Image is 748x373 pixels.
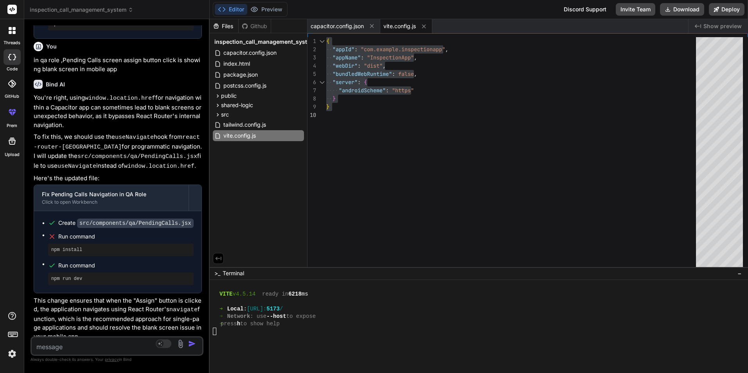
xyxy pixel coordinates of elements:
[333,62,358,69] span: "webDir"
[124,163,194,170] code: window.location.href
[244,305,247,313] span: :
[58,163,96,170] code: useNavigate
[364,79,367,86] span: {
[219,291,233,298] span: VITE
[237,320,240,328] span: h
[307,111,316,119] div: 10
[414,70,417,77] span: ,
[262,291,288,298] span: ready in
[210,22,238,30] div: Files
[383,22,416,30] span: vite.config.js
[34,185,189,211] button: Fix Pending Calls Navigation in QA RoleClick to open Workbench
[51,276,191,282] pre: npm run dev
[240,320,280,328] span: to show help
[223,269,244,277] span: Terminal
[188,340,196,348] img: icon
[307,62,316,70] div: 4
[77,153,197,160] code: src/components/qa/PendingCalls.jsx
[616,3,655,16] button: Invite Team
[221,92,237,100] span: public
[358,79,361,86] span: :
[223,70,259,79] span: package.json
[709,3,744,16] button: Deploy
[266,305,280,313] span: 5173
[221,111,229,118] span: src
[219,305,221,313] span: ➜
[169,307,198,313] code: navigate
[307,45,316,54] div: 2
[414,54,417,61] span: ,
[364,62,383,69] span: "dist"
[737,269,742,277] span: −
[383,62,386,69] span: ,
[5,151,20,158] label: Upload
[227,313,250,320] span: Network
[115,134,154,141] code: useNavigate
[307,70,316,78] div: 5
[34,56,202,74] p: in qa role ,Pending Calls screen assign button click is showing blank screen in mobile app
[333,79,358,86] span: "server"
[176,339,185,348] img: attachment
[307,37,316,45] div: 1
[31,356,203,363] p: Always double-check its answers. Your in Bind
[46,81,65,88] h6: Bind AI
[333,54,361,61] span: "appName"
[34,93,202,129] p: You're right, using for navigation within a Capacitor app can sometimes lead to blank screens or ...
[58,233,194,240] span: Run command
[317,37,327,45] div: Click to collapse the range.
[247,4,286,15] button: Preview
[4,39,20,46] label: threads
[34,174,202,183] p: Here's the updated file:
[223,59,251,68] span: index.html
[392,87,414,94] span: "https"
[361,54,364,61] span: :
[559,3,611,16] div: Discord Support
[311,22,364,30] span: capacitor.config.json
[354,46,358,53] span: :
[214,38,315,46] span: inspection_call_management_system
[358,62,361,69] span: :
[386,87,389,94] span: :
[227,305,244,313] span: Local
[307,86,316,95] div: 7
[223,120,267,129] span: tailwind.config.js
[214,269,220,277] span: >_
[221,320,237,328] span: press
[5,93,19,100] label: GitHub
[307,103,316,111] div: 9
[703,22,742,30] span: Show preview
[333,95,336,102] span: }
[7,66,18,72] label: code
[221,101,253,109] span: shared-logic
[326,103,329,110] span: }
[307,95,316,103] div: 8
[223,131,257,140] span: vite.config.js
[286,313,316,320] span: to expose
[317,78,327,86] div: Click to collapse the range.
[105,357,119,362] span: privacy
[736,267,743,280] button: −
[219,313,221,320] span: ➜
[302,291,308,298] span: ms
[307,78,316,86] div: 6
[361,46,445,53] span: "com.example.inspectionapp"
[445,46,448,53] span: ,
[34,133,202,171] p: To fix this, we should use the hook from for programmatic navigation. I will update the file to u...
[215,4,247,15] button: Editor
[7,122,17,129] label: prem
[247,305,266,313] span: [URL]:
[280,305,283,313] span: /
[239,22,271,30] div: Github
[367,54,414,61] span: "InspectionApp"
[339,87,386,94] span: "androidScheme"
[660,3,704,16] button: Download
[232,291,255,298] span: v4.5.14
[392,70,395,77] span: :
[30,6,133,14] span: inspection_call_management_system
[58,262,194,269] span: Run command
[223,48,277,57] span: capacitor.config.json
[266,313,286,320] span: --host
[85,95,155,102] code: window.location.href
[77,219,194,228] code: src/components/qa/PendingCalls.jsx
[42,199,181,205] div: Click to open Workbench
